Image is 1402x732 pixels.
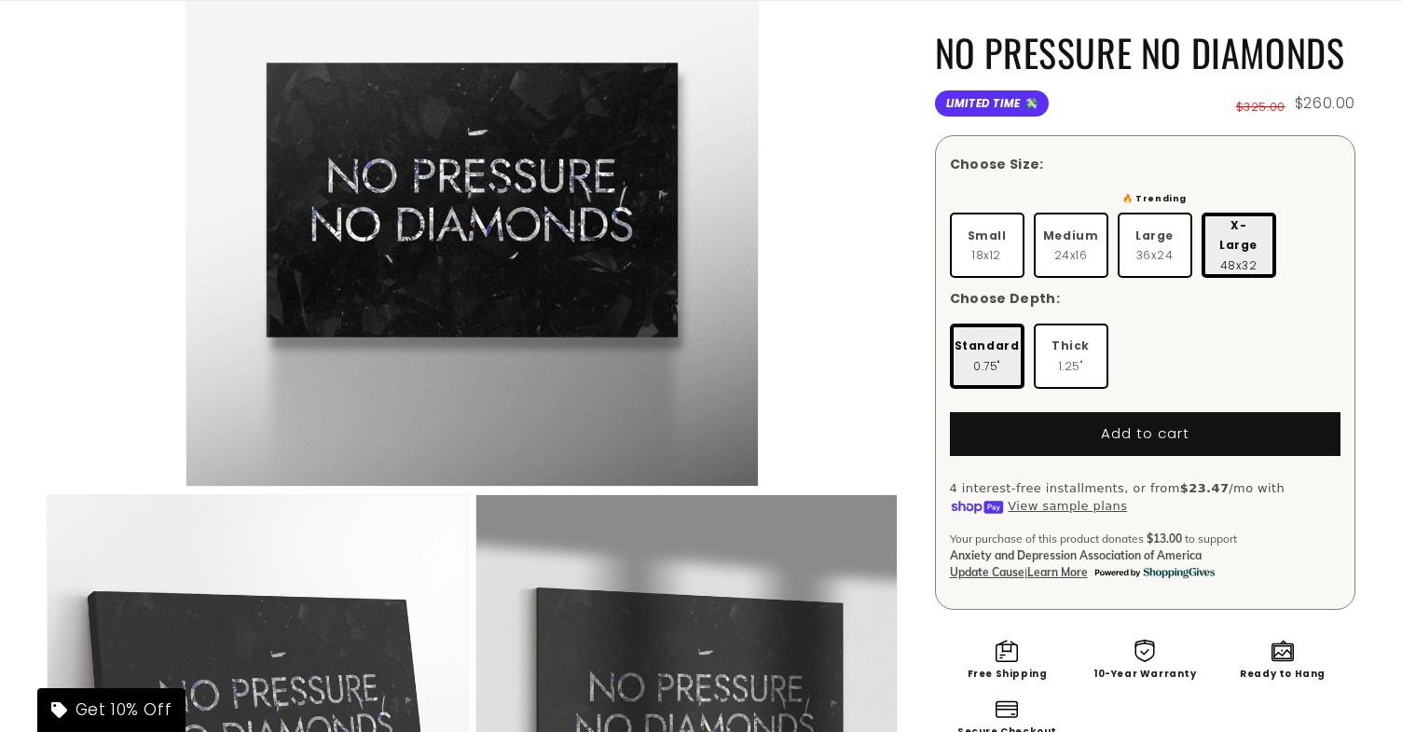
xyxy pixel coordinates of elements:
span: Learn more [1027,565,1088,579]
button: Add to cart [950,412,1340,456]
label: 48x32 [1202,213,1276,278]
h1: NO PRESSURE NO DIAMONDS [935,28,1355,76]
span: Small [968,226,1007,246]
div: Choose Depth: [950,289,1061,309]
span: Thick [1051,336,1090,356]
label: 36x24 [1118,213,1192,278]
span: Large [1135,226,1174,246]
label: 18x12 [950,213,1024,278]
span: Limited Time 💸 [935,90,1049,117]
span: $325.00 [1236,97,1285,117]
label: 1.25" [1034,324,1108,389]
img: Powered By ShoppingGives [1094,567,1216,579]
span: Update Cause Button [950,565,1024,579]
span: | [1024,565,1027,579]
span: Standard [955,336,1020,356]
span: Free Shipping [968,670,1048,679]
div: 🔥 Trending [1118,189,1192,208]
span: $13.00 [1147,531,1182,547]
span: to support [1185,531,1237,547]
span: 10-Year Warranty [1093,670,1197,679]
label: 24x16 [1034,213,1108,278]
span: Your purchase of this product donates [950,531,1144,547]
label: 0.75" [950,324,1024,389]
span: Ready to Hang [1240,670,1326,679]
span: Medium [1043,226,1099,246]
span: X-Large [1215,215,1263,256]
span: Anxiety and Depression Association of America [950,547,1202,564]
div: Choose Size: [950,156,1044,175]
span: $260.00 [1295,90,1355,117]
div: Get 10% Off [37,688,186,732]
